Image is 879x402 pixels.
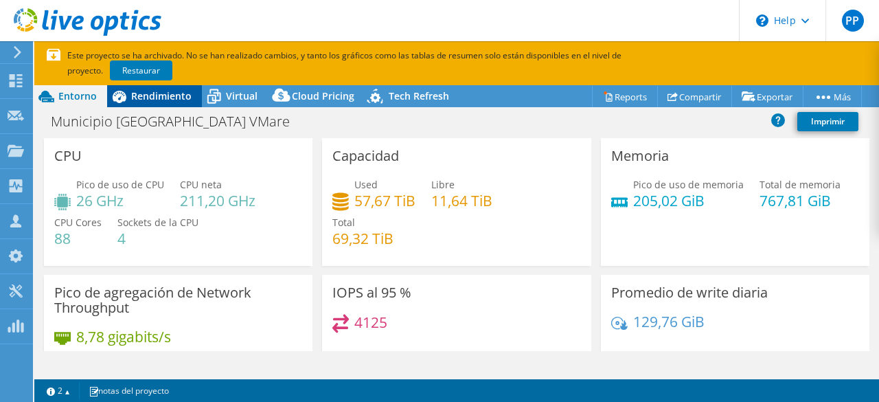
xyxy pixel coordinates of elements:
h4: 8,78 gigabits/s [76,329,171,344]
h3: IOPS al 95 % [332,285,411,300]
a: Imprimir [797,112,858,131]
svg: \n [756,14,768,27]
span: CPU neta [180,178,222,191]
a: Reports [592,86,658,107]
h3: CPU [54,148,82,164]
a: Más [803,86,862,107]
span: Tech Refresh [389,89,449,102]
span: Pico de uso de memoria [633,178,744,191]
h3: Memoria [611,148,669,164]
a: notas del proyecto [79,382,179,399]
span: Used [354,178,378,191]
h3: Capacidad [332,148,399,164]
a: 2 [37,382,80,399]
h4: 767,81 GiB [760,193,841,208]
span: Virtual [226,89,258,102]
a: Exportar [731,86,803,107]
span: Pico de uso de CPU [76,178,164,191]
h4: 88 [54,231,102,246]
h3: Promedio de write diaria [611,285,768,300]
h4: 69,32 TiB [332,231,393,246]
h4: 205,02 GiB [633,193,744,208]
h4: 4 [117,231,198,246]
h3: Pico de agregación de Network Throughput [54,285,302,315]
h4: 129,76 GiB [633,314,705,329]
h4: 211,20 GHz [180,193,255,208]
span: CPU Cores [54,216,102,229]
h4: 11,64 TiB [431,193,492,208]
span: Entorno [58,89,97,102]
span: Rendimiento [131,89,192,102]
h4: 26 GHz [76,193,164,208]
a: Compartir [657,86,732,107]
h4: 57,67 TiB [354,193,415,208]
h4: 4125 [354,315,387,330]
span: PP [842,10,864,32]
span: Cloud Pricing [292,89,354,102]
h1: Municipio [GEOGRAPHIC_DATA] VMare [45,114,311,129]
p: Este proyecto se ha archivado. No se han realizado cambios, y tanto los gráficos como las tablas ... [47,48,720,78]
span: Total de memoria [760,178,841,191]
span: Sockets de la CPU [117,216,198,229]
span: Libre [431,178,455,191]
a: Restaurar [110,60,172,80]
span: Total [332,216,355,229]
